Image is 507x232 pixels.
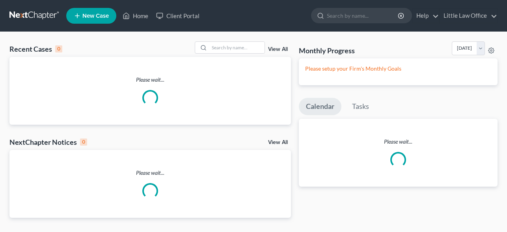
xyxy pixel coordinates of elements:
a: Tasks [345,98,376,115]
span: New Case [82,13,109,19]
div: NextChapter Notices [9,137,87,147]
div: Recent Cases [9,44,62,54]
input: Search by name... [327,8,399,23]
h3: Monthly Progress [299,46,355,55]
div: 0 [55,45,62,52]
p: Please wait... [299,138,498,146]
p: Please wait... [9,169,291,177]
a: Client Portal [152,9,203,23]
a: Little Law Office [440,9,497,23]
a: Help [412,9,439,23]
p: Please setup your Firm's Monthly Goals [305,65,491,73]
a: View All [268,47,288,52]
input: Search by name... [209,42,265,53]
a: Calendar [299,98,341,115]
a: Home [119,9,152,23]
a: View All [268,140,288,145]
div: 0 [80,138,87,146]
p: Please wait... [9,76,291,84]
